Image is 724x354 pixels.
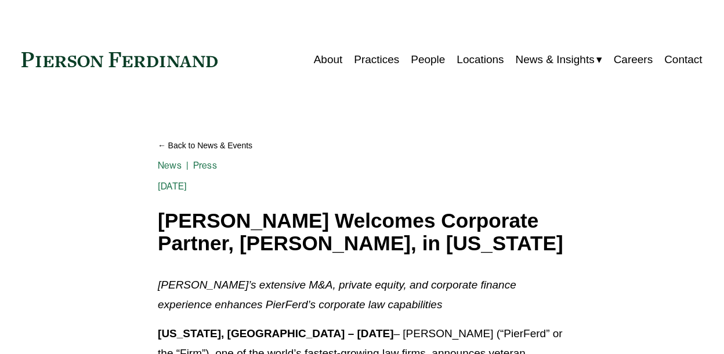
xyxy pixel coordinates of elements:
em: [PERSON_NAME]’s extensive M&A, private equity, and corporate finance experience enhances PierFerd... [158,279,519,311]
a: folder dropdown [516,49,602,71]
span: [DATE] [158,181,187,192]
a: Locations [457,49,504,71]
a: About [314,49,343,71]
a: Back to News & Events [158,136,566,155]
h1: [PERSON_NAME] Welcomes Corporate Partner, [PERSON_NAME], in [US_STATE] [158,210,566,254]
a: People [411,49,445,71]
a: Practices [354,49,399,71]
a: News [158,160,182,171]
a: Careers [614,49,653,71]
strong: [US_STATE], [GEOGRAPHIC_DATA] – [DATE] [158,327,393,340]
a: Contact [664,49,702,71]
a: Press [193,160,217,171]
span: News & Insights [516,50,595,70]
